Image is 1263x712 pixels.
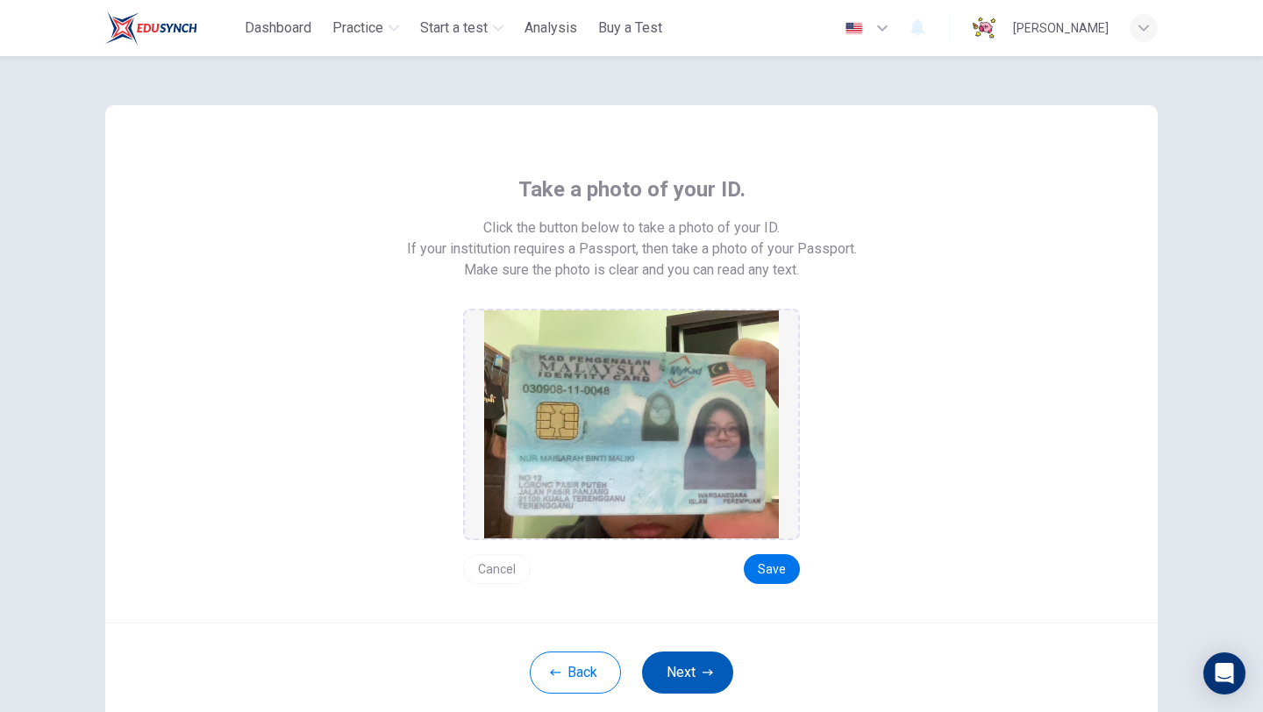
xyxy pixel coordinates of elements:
button: Back [530,651,621,694]
button: Save [744,554,800,584]
button: Analysis [517,12,584,44]
span: Practice [332,18,383,39]
span: Make sure the photo is clear and you can read any text. [464,260,799,281]
a: ELTC logo [105,11,238,46]
span: Click the button below to take a photo of your ID. If your institution requires a Passport, then ... [407,217,857,260]
span: Take a photo of your ID. [518,175,746,203]
button: Start a test [413,12,510,44]
button: Practice [325,12,406,44]
img: en [843,22,865,35]
button: Dashboard [238,12,318,44]
button: Cancel [463,554,531,584]
img: preview screemshot [484,310,779,538]
button: Buy a Test [591,12,669,44]
span: Analysis [524,18,577,39]
div: Open Intercom Messenger [1203,652,1245,694]
button: Next [642,651,733,694]
img: Profile picture [971,14,999,42]
span: Buy a Test [598,18,662,39]
span: Dashboard [245,18,311,39]
div: [PERSON_NAME] [1013,18,1109,39]
img: ELTC logo [105,11,197,46]
span: Start a test [420,18,488,39]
